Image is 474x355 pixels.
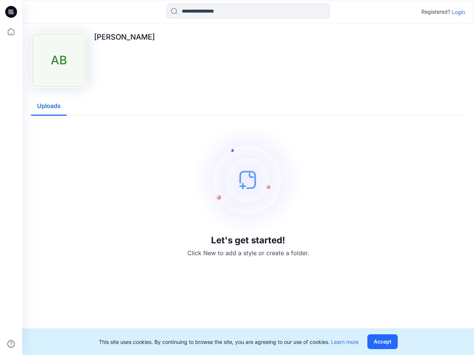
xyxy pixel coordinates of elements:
[331,339,358,345] a: Learn more
[99,338,358,346] p: This site uses cookies. By continuing to browse the site, you are agreeing to our use of cookies.
[367,334,398,349] button: Accept
[193,124,304,235] img: empty-state-image.svg
[211,235,285,246] h3: Let's get started!
[421,7,450,16] p: Registered?
[187,248,309,257] p: Click New to add a style or create a folder.
[31,97,67,116] button: Uploads
[94,33,155,41] p: [PERSON_NAME]
[452,8,465,16] p: Login
[33,34,85,87] div: AB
